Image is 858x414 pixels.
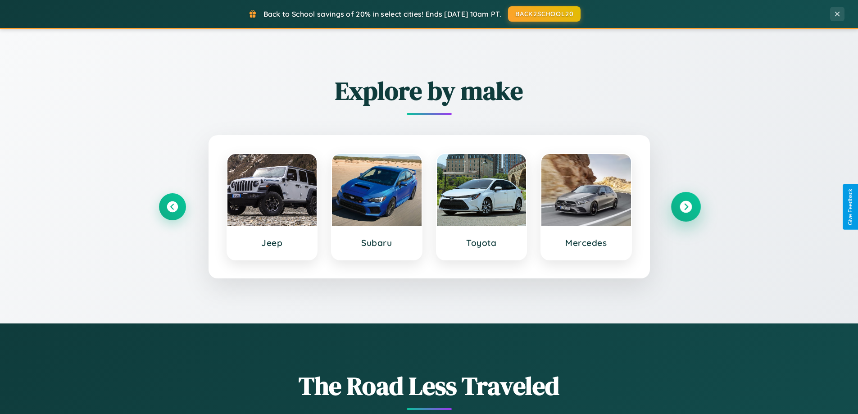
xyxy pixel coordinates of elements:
[236,237,308,248] h3: Jeep
[446,237,518,248] h3: Toyota
[508,6,581,22] button: BACK2SCHOOL20
[550,237,622,248] h3: Mercedes
[263,9,501,18] span: Back to School savings of 20% in select cities! Ends [DATE] 10am PT.
[159,73,699,108] h2: Explore by make
[159,369,699,403] h1: The Road Less Traveled
[341,237,413,248] h3: Subaru
[847,189,853,225] div: Give Feedback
